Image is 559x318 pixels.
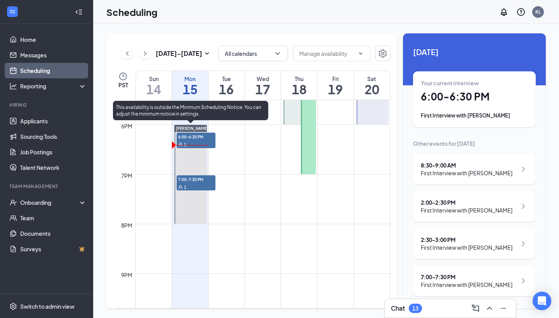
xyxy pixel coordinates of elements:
svg: ChevronDown [274,50,281,57]
h1: 18 [281,83,317,96]
svg: Settings [9,302,17,310]
div: 6pm [120,122,134,130]
svg: User [178,142,183,147]
h1: 6:00 - 6:30 PM [421,90,528,103]
a: Home [20,32,87,47]
h1: 20 [354,83,390,96]
div: 2:30 - 3:00 PM [421,236,512,244]
div: 8:30 - 9:00 AM [421,161,512,169]
a: SurveysCrown [20,241,87,257]
h3: Chat [391,304,405,313]
svg: ChevronRight [141,49,149,58]
a: Job Postings [20,144,87,160]
button: ComposeMessage [469,302,482,315]
svg: Collapse [75,8,83,16]
svg: ChevronRight [519,239,528,248]
svg: ChevronRight [519,276,528,285]
span: 6:00-6:30 PM [177,133,215,140]
span: PST [118,81,128,89]
a: September 16, 2025 [208,71,245,100]
svg: ChevronRight [519,164,528,174]
svg: SmallChevronDown [202,49,212,58]
a: September 15, 2025 [172,71,208,100]
a: Scheduling [20,63,87,78]
div: 8pm [120,221,134,230]
div: Onboarding [20,199,80,206]
button: Minimize [497,302,510,315]
div: 13 [412,305,418,312]
span: 7:00-7:30 PM [177,175,215,183]
svg: Analysis [9,82,17,90]
button: All calendarsChevronDown [218,46,288,61]
span: [PERSON_NAME] [176,126,208,131]
h1: Scheduling [106,5,158,19]
a: September 20, 2025 [354,71,390,100]
input: Manage availability [299,49,354,58]
div: Fri [318,75,354,83]
svg: Minimize [499,304,508,313]
button: ChevronRight [139,48,151,59]
span: 1 [184,142,186,147]
div: Wed [245,75,281,83]
div: Reporting [20,82,87,90]
svg: Settings [378,49,387,58]
a: Sourcing Tools [20,129,87,144]
a: September 14, 2025 [136,71,172,100]
div: Switch to admin view [20,302,75,310]
span: 1 [184,185,186,190]
h1: 16 [208,83,245,96]
svg: ChevronRight [519,202,528,211]
div: Sun [136,75,172,83]
a: Messages [20,47,87,63]
div: KL [535,9,541,15]
h3: [DATE] - [DATE] [156,49,202,58]
div: Thu [281,75,317,83]
div: First Interview with [PERSON_NAME] [421,169,512,177]
svg: UserCheck [9,199,17,206]
div: Open Intercom Messenger [533,292,551,310]
div: Your current interview [421,79,528,87]
svg: ChevronDown [358,50,364,57]
div: First Interview with [PERSON_NAME] [421,206,512,214]
div: 2:00 - 2:30 PM [421,199,512,206]
a: Documents [20,226,87,241]
a: Team [20,210,87,226]
div: Mon [172,75,208,83]
h1: 19 [318,83,354,96]
a: Applicants [20,113,87,129]
div: First Interview with [PERSON_NAME] [421,112,528,119]
div: 7pm [120,171,134,180]
div: First Interview with [PERSON_NAME] [421,281,512,289]
div: First Interview with [PERSON_NAME] [421,244,512,251]
button: ChevronLeft [122,48,133,59]
div: Team Management [9,183,85,190]
a: Talent Network [20,160,87,175]
button: Settings [375,46,391,61]
span: [DATE] [413,46,536,58]
div: Tue [208,75,245,83]
div: This availability is outside the Minimum Scheduling Notice. You can adjust the minimum notice in ... [113,101,268,120]
svg: User [178,185,183,190]
div: Hiring [9,102,85,108]
div: Other events for [DATE] [413,140,536,147]
div: Sat [354,75,390,83]
svg: ChevronUp [485,304,494,313]
div: 9pm [120,271,134,279]
svg: Notifications [499,7,509,17]
svg: Clock [118,72,128,81]
svg: ChevronLeft [123,49,131,58]
h1: 17 [245,83,281,96]
a: September 17, 2025 [245,71,281,100]
a: September 18, 2025 [281,71,317,100]
svg: WorkstreamLogo [9,8,16,16]
svg: ComposeMessage [471,304,480,313]
button: ChevronUp [483,302,496,315]
h1: 15 [172,83,208,96]
svg: QuestionInfo [516,7,526,17]
a: September 19, 2025 [318,71,354,100]
div: 7:00 - 7:30 PM [421,273,512,281]
h1: 14 [136,83,172,96]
